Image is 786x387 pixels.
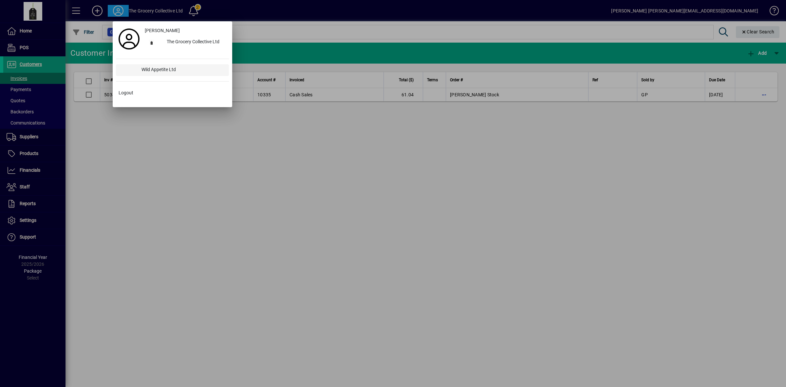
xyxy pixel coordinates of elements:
a: [PERSON_NAME] [142,25,229,36]
span: [PERSON_NAME] [145,27,180,34]
button: Wild Appetite Ltd [116,64,229,76]
span: Logout [119,89,133,96]
button: The Grocery Collective Ltd [142,36,229,48]
a: Profile [116,33,142,45]
button: Logout [116,87,229,99]
div: Wild Appetite Ltd [136,64,229,76]
div: The Grocery Collective Ltd [161,36,229,48]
